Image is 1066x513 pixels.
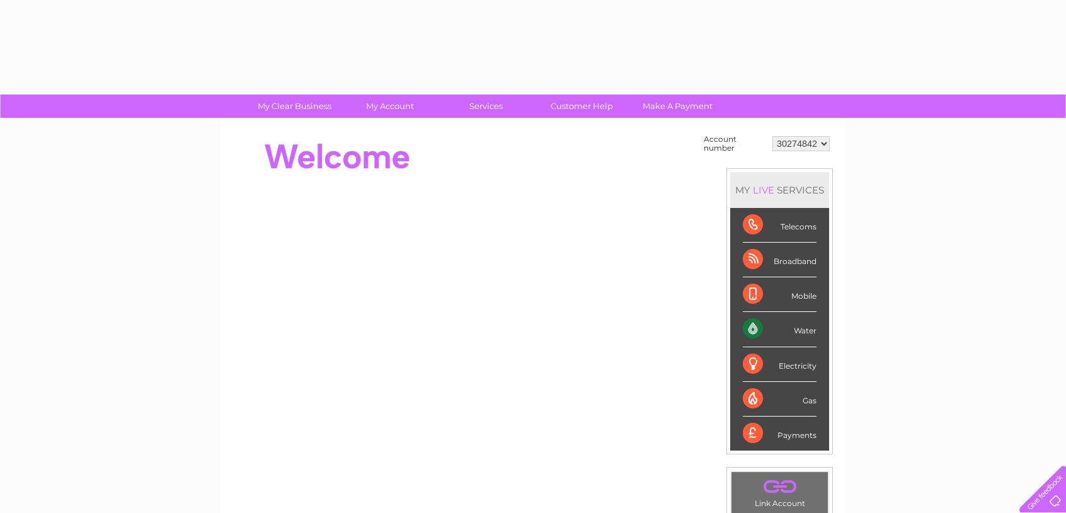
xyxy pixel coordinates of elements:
a: . [735,475,825,497]
div: Telecoms [743,208,817,243]
div: LIVE [750,184,777,196]
a: Customer Help [530,95,634,118]
div: MY SERVICES [730,172,829,208]
div: Gas [743,382,817,417]
div: Water [743,312,817,347]
div: Mobile [743,277,817,312]
a: My Clear Business [243,95,347,118]
a: Make A Payment [626,95,730,118]
a: Services [434,95,538,118]
div: Electricity [743,347,817,382]
td: Account number [701,132,769,156]
a: My Account [338,95,442,118]
td: Link Account [731,471,828,511]
div: Payments [743,417,817,451]
div: Broadband [743,243,817,277]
